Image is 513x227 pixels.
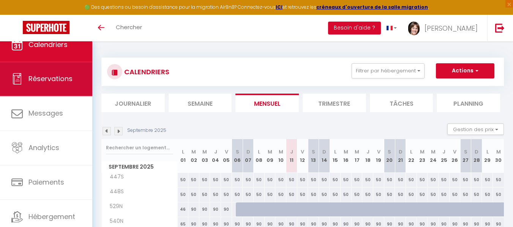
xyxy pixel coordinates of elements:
abbr: L [486,148,489,155]
div: 50 [265,173,276,187]
div: 50 [243,173,254,187]
div: 50 [406,188,417,202]
abbr: J [366,148,369,155]
span: Messages [28,108,63,118]
span: 448S [103,188,131,196]
div: 50 [395,188,406,202]
abbr: S [464,148,467,155]
th: 16 [341,139,352,173]
abbr: L [182,148,184,155]
div: 50 [286,173,297,187]
input: Rechercher un logement... [106,141,173,155]
div: 50 [406,173,417,187]
div: 50 [232,173,243,187]
a: ICI [276,4,283,10]
img: logout [495,23,505,33]
div: 90 [210,202,221,216]
span: Analytics [28,143,59,153]
abbr: L [334,148,336,155]
div: 50 [254,173,265,187]
iframe: Chat [481,193,507,221]
li: Mensuel [235,94,299,112]
div: 50 [460,188,471,202]
div: 50 [439,173,450,187]
div: 50 [286,188,297,202]
div: 50 [188,173,199,187]
div: 90 [199,202,210,216]
th: 18 [362,139,373,173]
li: Journalier [101,94,165,112]
th: 24 [428,139,439,173]
div: 50 [384,188,395,202]
div: 50 [450,173,461,187]
th: 14 [319,139,330,173]
abbr: M [431,148,436,155]
div: 50 [199,173,210,187]
li: Semaine [169,94,232,112]
div: 46 [178,202,189,216]
div: 50 [341,188,352,202]
abbr: M [496,148,501,155]
div: 50 [428,188,439,202]
th: 29 [482,139,493,173]
abbr: D [246,148,250,155]
div: 50 [373,173,384,187]
button: Actions [436,63,494,78]
th: 20 [384,139,395,173]
th: 04 [210,139,221,173]
span: Calendriers [28,40,68,49]
th: 07 [243,139,254,173]
th: 05 [221,139,232,173]
abbr: L [258,148,260,155]
abbr: M [202,148,207,155]
div: 50 [178,173,189,187]
div: 50 [210,188,221,202]
th: 09 [265,139,276,173]
div: 50 [297,188,308,202]
div: 50 [493,173,504,187]
div: 50 [395,173,406,187]
div: 50 [362,173,373,187]
a: créneaux d'ouverture de la salle migration [316,4,428,10]
li: Planning [437,94,500,112]
h3: CALENDRIERS [122,63,169,80]
abbr: M [191,148,196,155]
th: 12 [297,139,308,173]
span: 529N [103,202,131,211]
th: 19 [373,139,384,173]
div: 50 [417,188,428,202]
span: [PERSON_NAME] [425,23,478,33]
img: ... [408,22,420,35]
div: 50 [319,188,330,202]
div: 50 [254,188,265,202]
abbr: S [236,148,239,155]
th: 13 [308,139,319,173]
span: Chercher [116,23,142,31]
div: 50 [221,173,232,187]
div: 50 [330,188,341,202]
th: 28 [471,139,482,173]
div: 50 [460,173,471,187]
button: Ouvrir le widget de chat LiveChat [6,3,29,26]
div: 50 [471,188,482,202]
div: 50 [308,188,319,202]
abbr: D [399,148,403,155]
abbr: M [344,148,348,155]
div: 50 [417,173,428,187]
div: 50 [362,188,373,202]
div: 50 [210,173,221,187]
abbr: D [322,148,326,155]
div: 50 [221,188,232,202]
div: 50 [341,173,352,187]
div: 50 [352,188,363,202]
span: 540N [103,217,131,225]
div: 50 [439,188,450,202]
a: ... [PERSON_NAME] [403,15,487,41]
li: Tâches [370,94,433,112]
div: 50 [330,173,341,187]
abbr: J [214,148,217,155]
span: Hébergement [28,212,75,222]
th: 06 [232,139,243,173]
